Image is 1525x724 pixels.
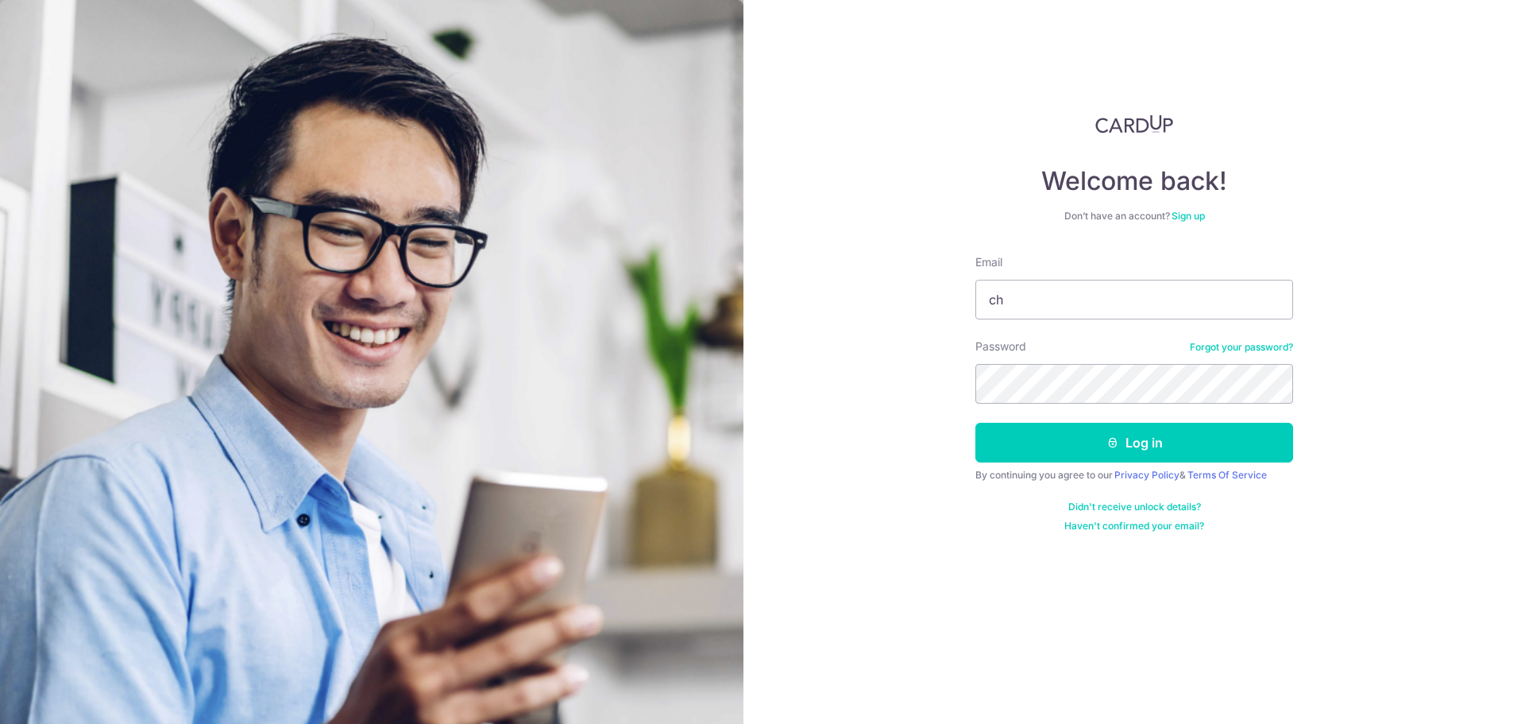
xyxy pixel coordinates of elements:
button: Log in [975,423,1293,463]
h4: Welcome back! [975,165,1293,197]
a: Forgot your password? [1190,341,1293,354]
a: Didn't receive unlock details? [1068,501,1201,513]
label: Password [975,339,1026,354]
a: Sign up [1172,210,1205,222]
input: Enter your Email [975,280,1293,319]
label: Email [975,254,1002,270]
a: Haven't confirmed your email? [1064,520,1204,532]
div: By continuing you agree to our & [975,469,1293,482]
div: Don’t have an account? [975,210,1293,223]
a: Privacy Policy [1114,469,1179,481]
img: CardUp Logo [1095,114,1173,134]
a: Terms Of Service [1187,469,1267,481]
